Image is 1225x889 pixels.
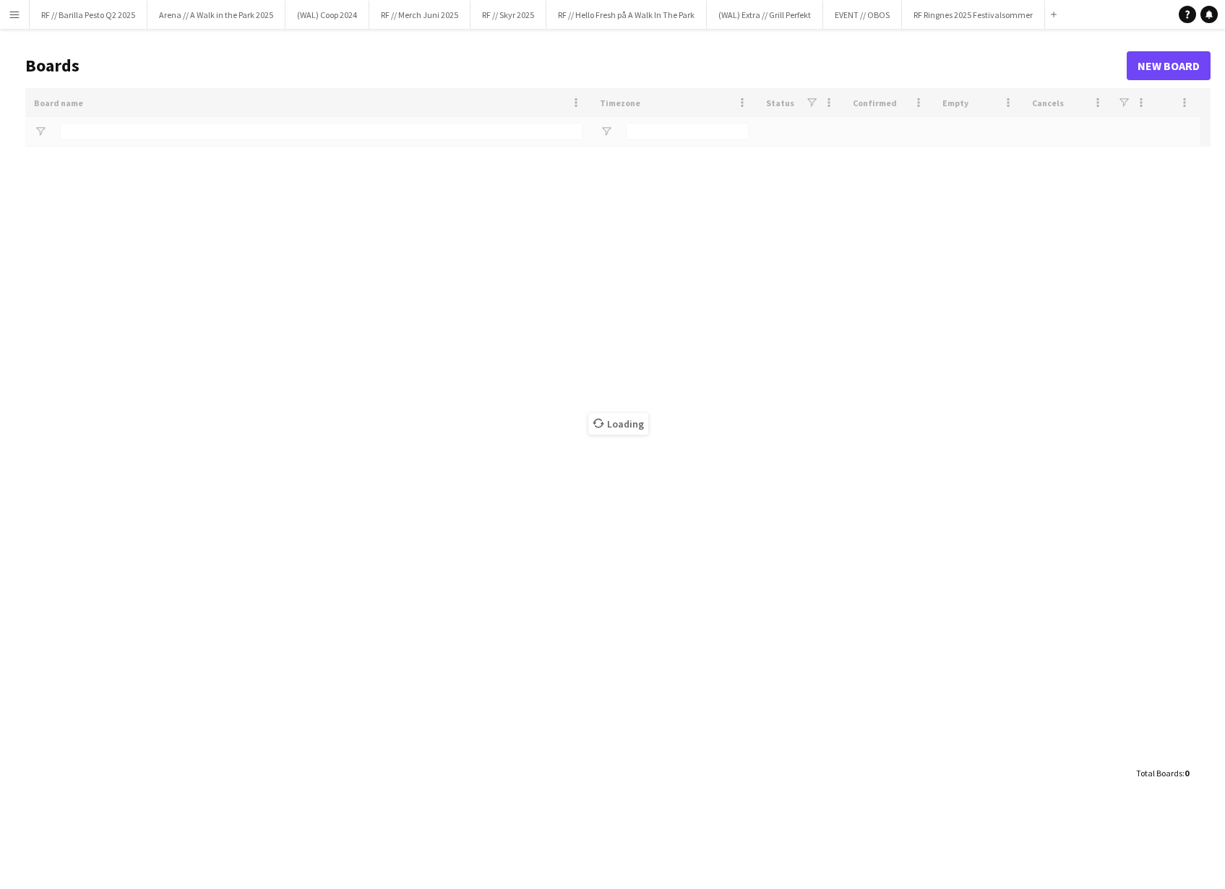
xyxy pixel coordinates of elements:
[30,1,147,29] button: RF // Barilla Pesto Q2 2025
[1136,768,1182,779] span: Total Boards
[285,1,369,29] button: (WAL) Coop 2024
[369,1,470,29] button: RF // Merch Juni 2025
[588,413,648,435] span: Loading
[1136,759,1189,787] div: :
[546,1,707,29] button: RF // Hello Fresh på A Walk In The Park
[1185,768,1189,779] span: 0
[1127,51,1211,80] a: New Board
[470,1,546,29] button: RF // Skyr 2025
[147,1,285,29] button: Arena // A Walk in the Park 2025
[902,1,1045,29] button: RF Ringnes 2025 Festivalsommer
[25,55,1127,77] h1: Boards
[707,1,823,29] button: (WAL) Extra // Grill Perfekt
[823,1,902,29] button: EVENT // OBOS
